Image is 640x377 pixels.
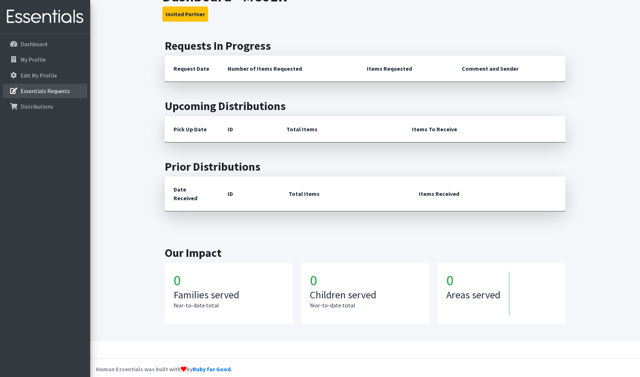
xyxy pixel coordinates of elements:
a: Edit My Profile [3,68,87,83]
p: My Profile [21,56,46,63]
button: Invited Partner [162,6,208,22]
p: Dashboard [21,40,47,48]
strong: Human Essentials was built with by . [96,365,232,373]
a: Dashboard [3,37,87,51]
th: Date Received [165,176,219,211]
h2: Our Impact [165,246,565,260]
img: HumanEssentials [3,5,87,29]
h1: 0 [310,272,420,289]
th: ID [219,176,280,211]
h1: 0 [446,272,509,289]
th: Total Items [278,116,403,143]
h3: Families served [174,289,284,301]
th: Pick Up Date [165,116,219,143]
h2: Upcoming Distributions [165,99,565,113]
th: Request Date [165,56,219,82]
th: Number of Items Requested [219,56,358,82]
a: Distributions [3,99,87,114]
h3: Areas served [446,289,500,301]
p: Year-to-date total [174,301,284,310]
th: ID [219,116,278,143]
th: Total Items [280,176,410,211]
p: Essentials Requests [21,87,70,95]
h1: 0 [174,272,284,289]
th: Items Received [410,176,565,211]
a: Ruby for Good [193,365,231,373]
a: My Profile [3,52,87,67]
p: Edit My Profile [21,72,57,79]
a: Essentials Requests [3,84,87,98]
p: Year-to-date total [310,301,420,310]
h2: Prior Distributions [165,160,565,174]
th: Items Requested [358,56,453,82]
p: Distributions [21,103,53,110]
h3: Children served [310,289,420,301]
th: Items To Receive [403,116,565,143]
h2: Requests In Progress [165,39,565,53]
th: Comment and Sender [453,56,565,82]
